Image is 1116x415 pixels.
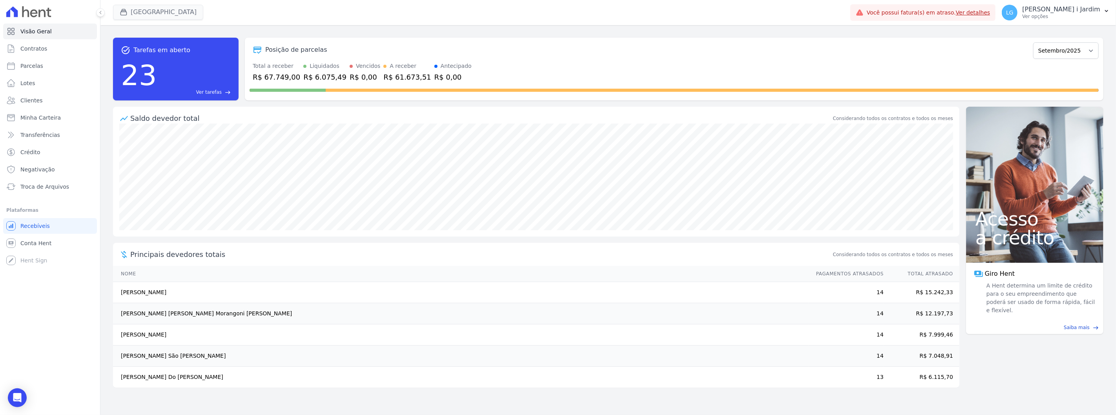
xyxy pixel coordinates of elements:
td: 14 [809,282,884,303]
td: 14 [809,346,884,367]
a: Negativação [3,162,97,177]
div: Vencidos [356,62,380,70]
td: R$ 6.115,70 [884,367,959,388]
td: R$ 7.999,46 [884,324,959,346]
span: Ver tarefas [196,89,222,96]
span: Principais devedores totais [130,249,832,260]
td: R$ 12.197,73 [884,303,959,324]
div: Saldo devedor total [130,113,832,124]
a: Saiba mais east [971,324,1099,331]
div: 23 [121,55,157,96]
span: Visão Geral [20,27,52,35]
span: Negativação [20,166,55,173]
span: a crédito [976,228,1094,247]
div: Considerando todos os contratos e todos os meses [833,115,953,122]
a: Transferências [3,127,97,143]
a: Troca de Arquivos [3,179,97,195]
div: Open Intercom Messenger [8,388,27,407]
td: [PERSON_NAME] Do [PERSON_NAME] [113,367,809,388]
button: LG [PERSON_NAME] i Jardim Ver opções [996,2,1116,24]
td: 13 [809,367,884,388]
a: Crédito [3,144,97,160]
a: Parcelas [3,58,97,74]
div: Posição de parcelas [265,45,327,55]
p: Ver opções [1022,13,1100,20]
div: R$ 0,00 [350,72,380,82]
span: Transferências [20,131,60,139]
td: 14 [809,303,884,324]
div: Total a receber [253,62,300,70]
span: Acesso [976,209,1094,228]
span: Clientes [20,96,42,104]
td: R$ 7.048,91 [884,346,959,367]
a: Contratos [3,41,97,56]
span: task_alt [121,46,130,55]
div: R$ 67.749,00 [253,72,300,82]
td: 14 [809,324,884,346]
td: R$ 15.242,33 [884,282,959,303]
span: A Hent determina um limite de crédito para o seu empreendimento que poderá ser usado de forma ráp... [985,282,1096,315]
span: Considerando todos os contratos e todos os meses [833,251,953,258]
span: east [225,89,231,95]
span: Saiba mais [1064,324,1090,331]
a: Conta Hent [3,235,97,251]
div: Antecipado [441,62,472,70]
span: Crédito [20,148,40,156]
span: Conta Hent [20,239,51,247]
button: [GEOGRAPHIC_DATA] [113,5,203,20]
span: Parcelas [20,62,43,70]
a: Lotes [3,75,97,91]
td: [PERSON_NAME] [PERSON_NAME] Morangoni [PERSON_NAME] [113,303,809,324]
td: [PERSON_NAME] [113,282,809,303]
div: R$ 61.673,51 [383,72,431,82]
a: Recebíveis [3,218,97,234]
span: Minha Carteira [20,114,61,122]
a: Visão Geral [3,24,97,39]
span: Giro Hent [985,269,1015,278]
div: A receber [390,62,416,70]
th: Pagamentos Atrasados [809,266,884,282]
span: east [1093,325,1099,331]
a: Clientes [3,93,97,108]
span: Você possui fatura(s) em atraso. [867,9,990,17]
td: [PERSON_NAME] [113,324,809,346]
div: Liquidados [310,62,339,70]
div: R$ 6.075,49 [303,72,346,82]
div: Plataformas [6,206,94,215]
span: LG [1006,10,1014,15]
span: Recebíveis [20,222,50,230]
span: Troca de Arquivos [20,183,69,191]
span: Contratos [20,45,47,53]
span: Lotes [20,79,35,87]
a: Minha Carteira [3,110,97,126]
div: R$ 0,00 [434,72,472,82]
span: Tarefas em aberto [133,46,190,55]
th: Nome [113,266,809,282]
td: [PERSON_NAME] São [PERSON_NAME] [113,346,809,367]
p: [PERSON_NAME] i Jardim [1022,5,1100,13]
a: Ver tarefas east [160,89,231,96]
th: Total Atrasado [884,266,959,282]
a: Ver detalhes [956,9,990,16]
